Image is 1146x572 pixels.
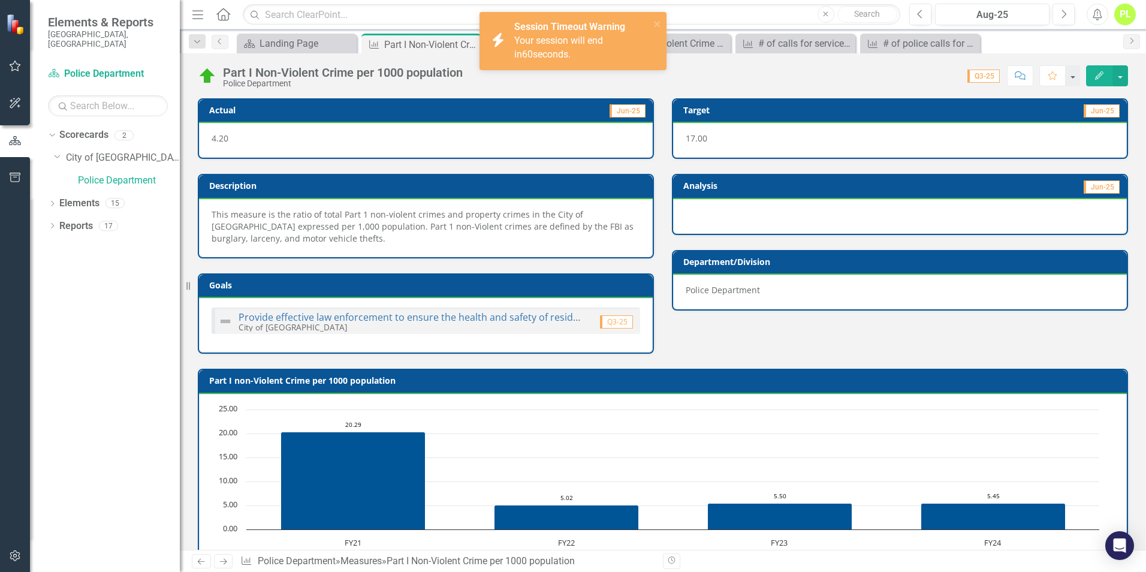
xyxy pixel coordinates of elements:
a: City of [GEOGRAPHIC_DATA] [66,151,180,165]
text: 5.00 [223,499,237,510]
text: 20.00 [219,427,237,438]
div: Open Intercom Messenger [1105,531,1134,560]
button: Search [837,6,897,23]
img: On Track (80% or higher) [198,67,217,86]
a: Reports [59,219,93,233]
h3: Part I non-Violent Crime per 1000 population [209,376,1121,385]
text: 0.00 [223,523,237,534]
input: Search ClearPoint... [243,4,900,25]
text: 5.50 [774,492,786,500]
a: Police Department [48,67,168,81]
div: Part I Non-Violent Crime per 1000 population [387,555,575,567]
path: FY23, 5.5. Actual YTD. [708,503,852,529]
a: Part I Violent Crime per 1000 population [614,36,728,51]
text: FY22 [558,537,575,548]
button: close [653,17,662,31]
a: Measures [340,555,382,567]
h3: Department/Division [683,257,1121,266]
a: Elements [59,197,99,210]
a: Provide effective law enforcement to ensure the health and safety of residents, businesses, and v... [239,311,708,324]
text: 25.00 [219,403,237,414]
div: 15 [105,198,125,209]
a: Scorecards [59,128,108,142]
span: Police Department [686,284,760,296]
img: Not Defined [218,314,233,329]
path: FY21, 20.29. Actual YTD. [281,432,426,529]
button: PL [1114,4,1136,25]
span: 60 [522,49,533,60]
span: 4.20 [212,133,228,144]
text: FY23 [771,537,788,548]
span: Jun-25 [1084,180,1120,194]
a: Police Department [78,174,180,188]
text: 5.02 [560,493,573,502]
h3: Actual [209,106,391,115]
text: 15.00 [219,451,237,462]
div: Aug-25 [939,8,1045,22]
text: FY21 [345,537,361,548]
div: » » [240,555,654,568]
input: Search Below... [48,95,168,116]
span: Elements & Reports [48,15,168,29]
span: Jun-25 [1084,104,1120,118]
text: 20.29 [345,420,361,429]
a: # of calls for service per budgeted officer [738,36,852,51]
a: # of police calls for service [863,36,977,51]
small: City of [GEOGRAPHIC_DATA] [239,321,347,333]
img: ClearPoint Strategy [6,14,27,35]
a: Landing Page [240,36,354,51]
text: 10.00 [219,475,237,486]
h3: Description [209,181,647,190]
div: Police Department [223,79,463,88]
span: Q3-25 [600,315,633,329]
span: Search [854,9,880,19]
path: FY24, 5.45. Actual YTD. [921,503,1066,529]
button: Aug-25 [935,4,1050,25]
span: Q3-25 [967,70,1000,83]
div: # of calls for service per budgeted officer [758,36,852,51]
div: Part I Violent Crime per 1000 population [634,36,728,51]
div: 17 [99,221,118,231]
h3: Target [683,106,865,115]
span: This measure is the ratio of total Part 1 non-violent crimes and property crimes in the City of [... [212,209,634,244]
text: 5.45 [987,492,1000,500]
strong: Session Timeout Warning [514,21,625,32]
div: Part I Non-Violent Crime per 1000 population [223,66,463,79]
h3: Analysis [683,181,893,190]
div: # of police calls for service [883,36,977,51]
h3: Goals [209,281,647,290]
div: 2 [114,130,134,140]
span: 17.00 [686,133,707,144]
span: Your session will end in seconds. [514,35,603,60]
small: [GEOGRAPHIC_DATA], [GEOGRAPHIC_DATA] [48,29,168,49]
span: Jun-25 [610,104,646,118]
div: Landing Page [260,36,354,51]
text: FY24 [984,537,1002,548]
a: Police Department [258,555,336,567]
path: FY22, 5.015. Actual YTD. [494,505,639,529]
div: Part I Non-Violent Crime per 1000 population [384,37,478,52]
